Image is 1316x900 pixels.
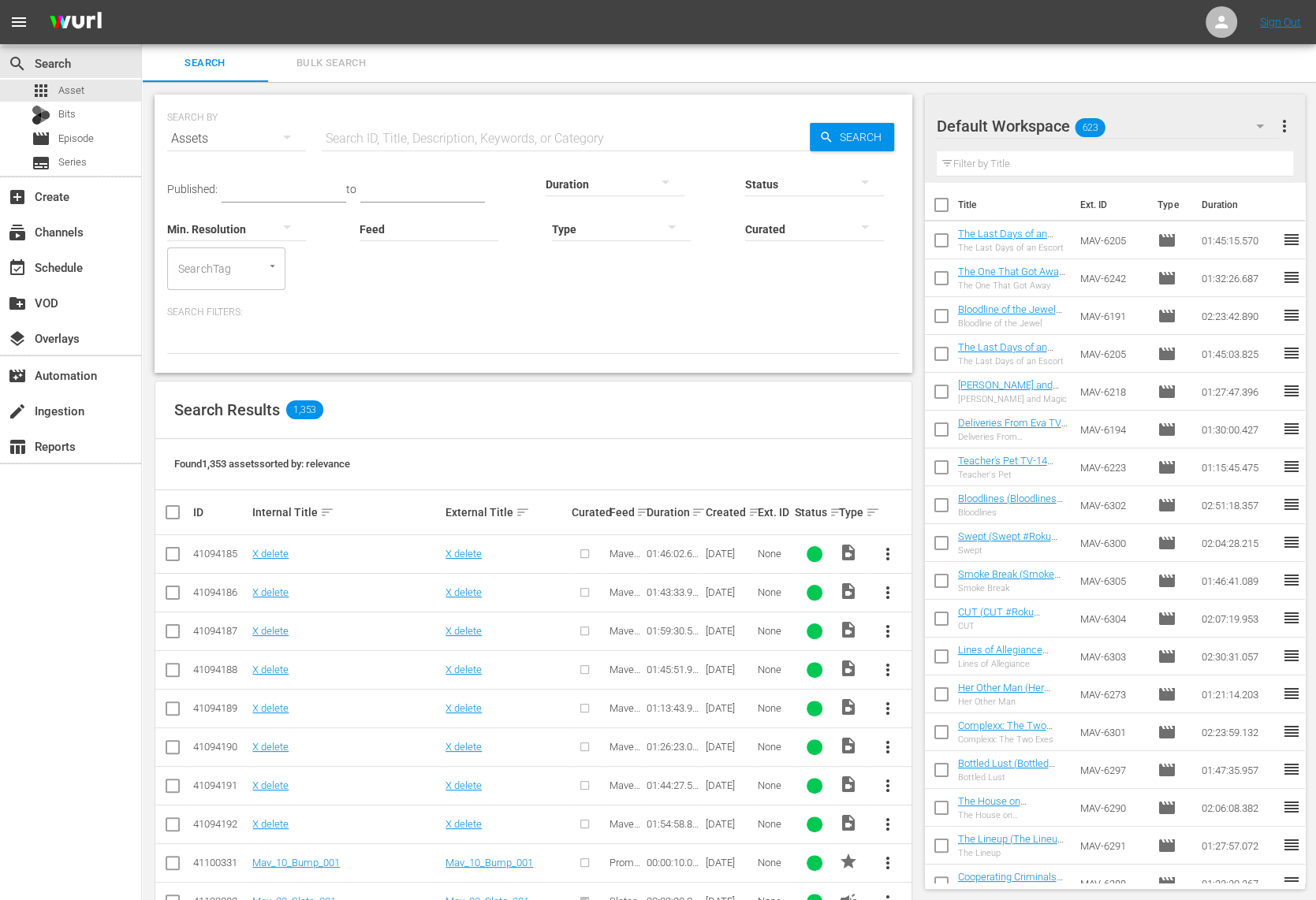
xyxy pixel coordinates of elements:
a: X delete [252,586,289,598]
div: [DATE] [706,702,753,714]
div: 01:46:02.648 [646,548,700,560]
div: Type [839,503,864,522]
td: MAV-6191 [1074,297,1152,335]
div: [DATE] [706,818,753,830]
button: more_vert [869,728,907,766]
div: 01:43:33.916 [646,586,700,598]
th: Ext. ID [1071,183,1148,227]
div: [DATE] [706,664,753,675]
span: Series [32,154,50,173]
div: Curated [572,506,604,519]
td: MAV-6304 [1074,600,1152,638]
a: X delete [446,779,482,791]
div: Ext. ID [758,506,790,519]
a: X delete [446,664,482,675]
div: None [758,702,790,714]
span: reorder [1281,646,1300,665]
span: reorder [1281,760,1300,779]
span: Search [151,54,259,73]
span: reorder [1281,684,1300,703]
a: Smoke Break (Smoke Break #Roku (VARIANT)) [958,568,1067,592]
span: Maverick Movies [609,625,641,660]
a: X delete [252,625,289,637]
span: Episode [1158,874,1176,893]
td: MAV-6218 [1074,373,1152,411]
span: more_vert [878,854,897,872]
span: sort [692,505,706,519]
span: 623 [1075,111,1105,144]
span: Episode [1158,685,1176,704]
span: Episode [1158,420,1176,439]
div: External Title [446,503,567,522]
span: Bulk Search [278,54,385,73]
a: Bottled Lust (Bottled Lust #Roku (VARIANT)) [958,757,1061,781]
div: 01:13:43.920 [646,702,700,714]
span: reorder [1281,873,1300,892]
div: [DATE] [706,586,753,598]
td: 01:27:47.396 [1195,373,1281,411]
td: MAV-6205 [1074,221,1152,259]
td: 02:23:42.890 [1195,297,1281,335]
a: [PERSON_NAME] and Magic TV-14 ([PERSON_NAME] and Magic TV-14 #Roku (VARIANT)) [958,379,1059,438]
button: more_vert [869,844,907,882]
p: Search Filters: [167,306,900,319]
div: Created [706,503,753,522]
div: 41094185 [193,548,248,560]
span: Video [839,620,858,639]
span: Video [839,736,858,755]
div: None [758,625,790,637]
div: The One That Got Away [958,281,1068,291]
span: Episode [1158,647,1176,666]
td: MAV-6223 [1074,448,1152,486]
td: MAV-6242 [1074,259,1152,297]
span: more_vert [1274,117,1293,136]
div: Teacher's Pet [958,470,1068,480]
a: X delete [252,548,289,560]
div: [DATE] [706,548,753,560]
span: reorder [1281,268,1300,287]
span: sort [748,505,762,519]
a: The One That Got Away TV-14 (The One That Got Away TV-14 #Roku (VARIANT)) [958,266,1065,313]
span: Episode [1158,609,1176,628]
span: Episode [1158,761,1176,779]
span: Maverick Movies [609,779,641,815]
button: more_vert [1274,107,1293,145]
div: Lines of Allegiance [958,659,1068,669]
td: MAV-6301 [1074,713,1152,751]
div: [PERSON_NAME] and Magic [958,394,1068,404]
span: reorder [1281,798,1300,816]
span: reorder [1281,306,1300,325]
button: more_vert [869,651,907,689]
span: movie [32,129,50,148]
button: Search [810,123,894,151]
span: Maverick Movies [609,741,641,776]
span: Maverick Movies [609,818,641,854]
button: more_vert [869,574,907,612]
td: 02:30:31.057 [1195,638,1281,675]
div: 00:00:10.000 [646,857,700,868]
div: 01:54:58.850 [646,818,700,830]
td: MAV-6297 [1074,751,1152,789]
span: Video [839,697,858,716]
span: sort [829,505,844,519]
span: sort [320,505,334,519]
span: sort [636,505,651,519]
div: The Lineup [958,848,1068,858]
span: Promos [609,857,639,880]
span: more_vert [878,545,897,563]
span: Episode [1158,836,1176,855]
div: 41094187 [193,625,248,637]
div: [DATE] [706,857,753,868]
span: to [346,183,356,195]
div: Bloodline of the Jewel [958,318,1068,329]
a: Bloodline of the Jewel TV-14 (Bloodline of the Jewel TV-14 #Roku (VARIANT)) [958,303,1062,351]
div: Bottled Lust [958,772,1068,783]
span: Episode [58,131,94,147]
div: Status [795,503,835,522]
span: Episode [1158,496,1176,515]
span: reorder [1281,571,1300,589]
span: reorder [1281,608,1300,627]
div: None [758,741,790,753]
td: 01:46:41.089 [1195,562,1281,600]
a: CUT (CUT #Roku (VARIANT)) [958,606,1040,630]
